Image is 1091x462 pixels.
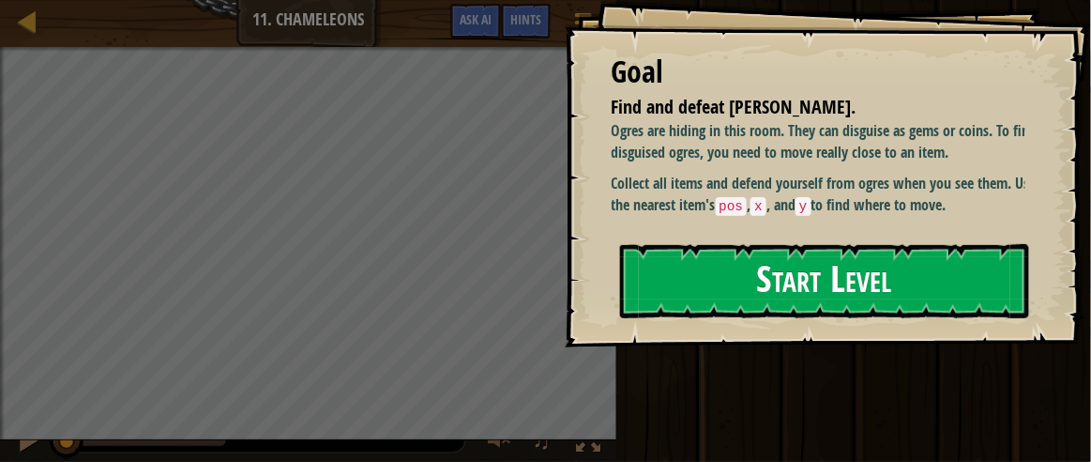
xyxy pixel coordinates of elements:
[569,423,607,462] button: Toggle fullscreen
[510,10,541,28] span: Hints
[9,423,47,462] button: Ctrl + P: Pause
[612,120,1039,163] p: Ogres are hiding in this room. They can disguise as gems or coins. To find disguised ogres, you n...
[529,423,561,462] button: ♫
[533,426,552,454] span: ♫
[750,197,766,216] code: x
[588,94,1022,121] li: Find and defeat ogres.
[796,197,811,216] code: y
[612,51,1026,94] div: Goal
[450,4,501,38] button: Ask AI
[482,423,520,462] button: Adjust volume
[620,244,1030,318] button: Start Level
[612,173,1039,216] p: Collect all items and defend yourself from ogres when you see them. Use the nearest item's , , an...
[716,197,748,216] code: pos
[560,4,607,48] button: Show game menu
[612,94,856,119] span: Find and defeat [PERSON_NAME].
[460,10,492,28] span: Ask AI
